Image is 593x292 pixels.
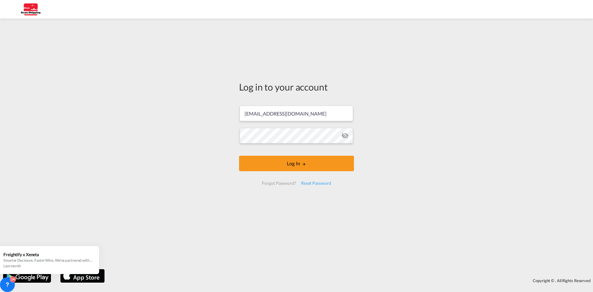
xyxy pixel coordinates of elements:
[259,178,298,189] div: Forgot Password?
[299,178,334,189] div: Reset Password
[239,80,354,93] div: Log in to your account
[239,156,354,171] button: LOGIN
[60,269,105,283] img: apple.png
[108,275,593,286] div: Copyright © . All Rights Reserved
[341,132,349,139] md-icon: icon-eye-off
[240,106,353,121] input: Enter email/phone number
[2,269,52,283] img: google.png
[9,2,51,16] img: 123b615026f311ee80dabbd30bc9e10f.jpg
